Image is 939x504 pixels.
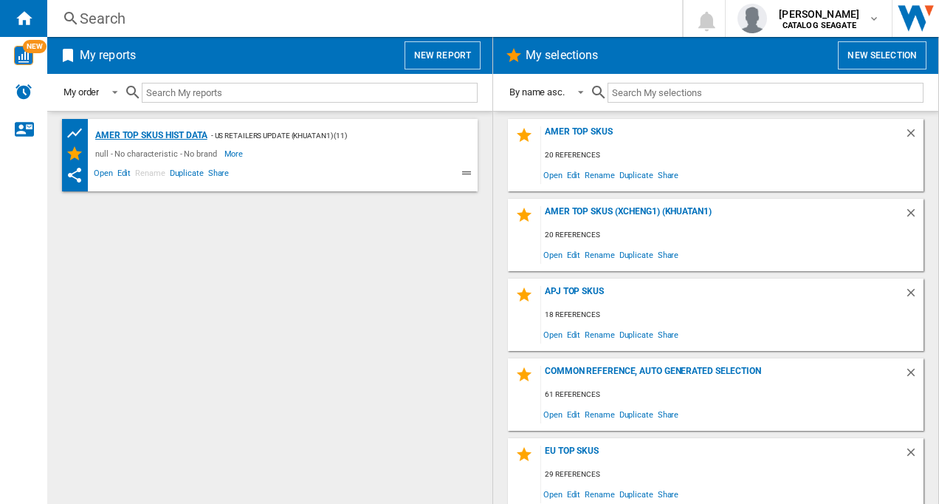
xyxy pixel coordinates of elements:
div: - US retailers Update (khuatan1) (11) [207,126,448,145]
div: AMER TOP SKUs [541,126,904,146]
span: Duplicate [617,245,656,265]
div: Search [80,8,644,29]
div: Product prices grid [66,124,92,143]
span: Open [541,484,565,504]
span: Duplicate [617,484,656,504]
span: Share [656,324,681,344]
span: Rename [582,165,616,185]
div: 20 references [541,226,923,245]
h2: My reports [77,41,139,69]
span: Duplicate [168,166,206,184]
div: Common reference, auto generated selection [541,366,904,386]
span: Rename [582,324,616,344]
h2: My selections [523,41,601,69]
span: [PERSON_NAME] [779,7,859,21]
div: AMER TOP SKUs HIST DATA [92,126,207,145]
span: Rename [133,166,167,184]
div: My Selections [66,145,92,163]
input: Search My reports [142,83,478,103]
img: profile.jpg [737,4,767,33]
div: 29 references [541,466,923,484]
span: Open [541,324,565,344]
div: Delete [904,206,923,226]
span: Share [206,166,232,184]
span: Open [541,165,565,185]
b: CATALOG SEAGATE [782,21,856,30]
span: Share [656,245,681,265]
ng-md-icon: This report has been shared with you [66,166,83,184]
div: 61 references [541,386,923,404]
span: Duplicate [617,165,656,185]
span: Rename [582,245,616,265]
span: Edit [565,324,583,344]
span: Open [541,404,565,424]
span: NEW [23,40,47,53]
span: Edit [565,404,583,424]
span: Share [656,404,681,424]
span: Edit [565,245,583,265]
span: Rename [582,484,616,504]
div: Delete [904,286,923,306]
img: alerts-logo.svg [15,83,32,101]
div: By name asc. [509,86,565,98]
div: Delete [904,366,923,386]
div: Delete [904,446,923,466]
button: New selection [838,41,926,69]
div: 20 references [541,146,923,165]
input: Search My selections [608,83,923,103]
div: EU TOP SKUs [541,446,904,466]
span: More [224,145,246,163]
img: wise-card.svg [14,46,33,65]
div: Delete [904,126,923,146]
div: null - No characteristic - No brand [92,145,224,163]
span: Edit [115,166,134,184]
div: My order [63,86,99,98]
div: AMER TOP SKUs (xcheng1) (khuatan1) [541,206,904,226]
span: Share [656,165,681,185]
div: APJ TOP SKUs [541,286,904,306]
span: Edit [565,484,583,504]
span: Share [656,484,681,504]
span: Open [92,166,115,184]
button: New report [405,41,481,69]
span: Rename [582,404,616,424]
span: Open [541,245,565,265]
span: Edit [565,165,583,185]
span: Duplicate [617,324,656,344]
span: Duplicate [617,404,656,424]
div: 18 references [541,306,923,324]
